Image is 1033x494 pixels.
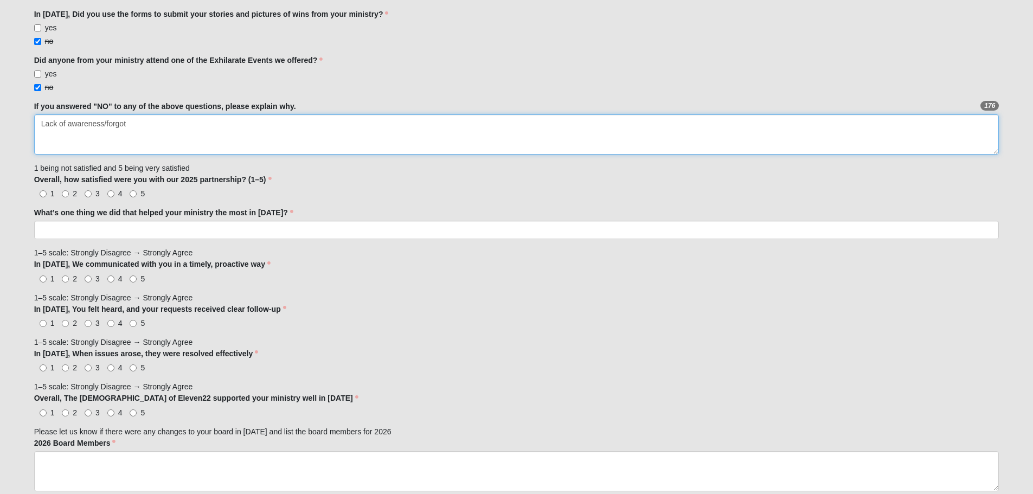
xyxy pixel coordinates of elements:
[62,275,69,283] input: 2
[45,37,54,46] span: no
[73,363,77,372] span: 2
[34,438,116,448] label: 2026 Board Members
[95,319,100,328] span: 3
[107,364,114,371] input: 4
[130,320,137,327] input: 5
[140,189,145,198] span: 5
[62,409,69,416] input: 2
[73,274,77,283] span: 2
[45,83,54,92] span: no
[73,189,77,198] span: 2
[118,319,123,328] span: 4
[85,320,92,327] input: 3
[50,319,55,328] span: 1
[34,207,293,218] label: What’s one thing we did that helped your ministry the most in [DATE]?
[85,275,92,283] input: 3
[73,408,77,417] span: 2
[34,84,41,91] input: no
[34,174,272,185] label: Overall, how satisfied were you with our 2025 partnership? (1–5)
[107,409,114,416] input: 4
[50,274,55,283] span: 1
[34,348,259,359] label: In [DATE], When issues arose, they were resolved effectively
[130,190,137,197] input: 5
[40,320,47,327] input: 1
[95,189,100,198] span: 3
[62,190,69,197] input: 2
[130,275,137,283] input: 5
[118,363,123,372] span: 4
[34,259,271,270] label: In [DATE], We communicated with you in a timely, proactive way
[85,409,92,416] input: 3
[140,274,145,283] span: 5
[85,190,92,197] input: 3
[107,275,114,283] input: 4
[34,38,41,45] input: no
[40,364,47,371] input: 1
[118,189,123,198] span: 4
[62,320,69,327] input: 2
[50,363,55,372] span: 1
[40,275,47,283] input: 1
[34,70,41,78] input: yes
[34,24,41,31] input: yes
[34,55,323,66] label: Did anyone from your ministry attend one of the Exhilarate Events we offered?
[34,9,389,20] label: In [DATE], Did you use the forms to submit your stories and pictures of wins from your ministry?
[50,408,55,417] span: 1
[34,393,358,403] label: Overall, The [DEMOGRAPHIC_DATA] of Eleven22 supported your ministry well in [DATE]
[118,408,123,417] span: 4
[140,363,145,372] span: 5
[85,364,92,371] input: 3
[140,408,145,417] span: 5
[107,320,114,327] input: 4
[62,364,69,371] input: 2
[107,190,114,197] input: 4
[40,409,47,416] input: 1
[45,23,57,32] span: yes
[34,101,296,112] label: If you answered "NO" to any of the above questions, please explain why.
[95,363,100,372] span: 3
[34,304,286,315] label: In [DATE], You felt heard, and your requests received clear follow-up
[980,101,999,111] em: 176
[118,274,123,283] span: 4
[130,364,137,371] input: 5
[50,189,55,198] span: 1
[40,190,47,197] input: 1
[140,319,145,328] span: 5
[130,409,137,416] input: 5
[95,408,100,417] span: 3
[95,274,100,283] span: 3
[73,319,77,328] span: 2
[45,69,57,78] span: yes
